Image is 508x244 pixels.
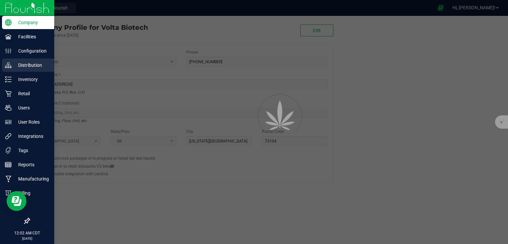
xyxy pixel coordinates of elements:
[12,104,51,112] p: Users
[12,33,51,41] p: Facilities
[7,191,26,211] iframe: Resource center
[12,132,51,140] p: Integrations
[12,175,51,183] p: Manufacturing
[5,119,12,125] inline-svg: User Roles
[5,147,12,154] inline-svg: Tags
[12,161,51,169] p: Reports
[12,118,51,126] p: User Roles
[5,62,12,68] inline-svg: Distribution
[5,90,12,97] inline-svg: Retail
[5,161,12,168] inline-svg: Reports
[5,133,12,140] inline-svg: Integrations
[12,19,51,26] p: Company
[3,230,51,236] p: 12:02 AM CDT
[12,47,51,55] p: Configuration
[5,104,12,111] inline-svg: Users
[5,33,12,40] inline-svg: Facilities
[5,190,12,196] inline-svg: Billing
[5,19,12,26] inline-svg: Company
[12,90,51,98] p: Retail
[5,76,12,83] inline-svg: Inventory
[12,189,51,197] p: Billing
[5,48,12,54] inline-svg: Configuration
[12,61,51,69] p: Distribution
[12,146,51,154] p: Tags
[12,75,51,83] p: Inventory
[3,236,51,241] p: [DATE]
[5,176,12,182] inline-svg: Manufacturing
